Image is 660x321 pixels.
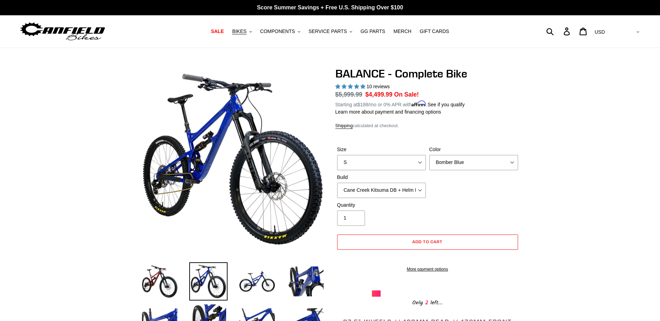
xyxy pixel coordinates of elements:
img: Load image into Gallery viewer, BALANCE - Complete Bike [238,262,276,301]
label: Size [337,146,426,153]
a: See if you qualify - Learn more about Affirm Financing (opens in modal) [428,102,465,107]
img: Load image into Gallery viewer, BALANCE - Complete Bike [287,262,325,301]
img: Canfield Bikes [19,20,106,42]
span: 2 [423,298,430,307]
button: COMPONENTS [257,27,304,36]
img: Load image into Gallery viewer, BALANCE - Complete Bike [141,262,179,301]
label: Build [337,174,426,181]
button: BIKES [229,27,255,36]
span: 5.00 stars [335,84,367,89]
span: GIFT CARDS [420,28,449,34]
div: calculated at checkout. [335,122,520,129]
a: More payment options [337,266,518,272]
span: GG PARTS [360,28,385,34]
a: GIFT CARDS [416,27,453,36]
a: Learn more about payment and financing options [335,109,441,115]
span: 10 reviews [366,84,390,89]
span: Add to cart [412,239,443,244]
a: GG PARTS [357,27,389,36]
span: BIKES [232,28,246,34]
a: MERCH [390,27,415,36]
span: $188 [357,102,368,107]
span: SERVICE PARTS [309,28,347,34]
span: COMPONENTS [260,28,295,34]
button: SERVICE PARTS [305,27,356,36]
a: SALE [207,27,227,36]
button: Add to cart [337,234,518,250]
div: Only left... [372,297,483,307]
span: MERCH [393,28,411,34]
s: $5,999.99 [335,91,363,98]
span: On Sale! [394,90,419,99]
label: Color [429,146,518,153]
label: Quantity [337,201,426,209]
img: Load image into Gallery viewer, BALANCE - Complete Bike [189,262,228,301]
p: Starting at /mo or 0% APR with . [335,99,465,108]
span: $4,499.99 [365,91,392,98]
input: Search [550,24,568,39]
a: Shipping [335,123,353,129]
span: SALE [211,28,224,34]
span: Affirm [412,101,426,107]
h1: BALANCE - Complete Bike [335,67,520,80]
